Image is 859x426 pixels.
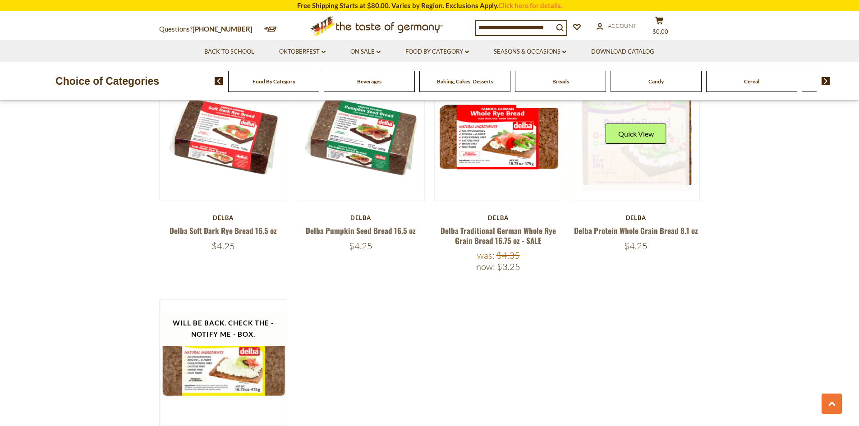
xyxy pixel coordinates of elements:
a: Baking, Cakes, Desserts [437,78,493,85]
a: Download Catalog [591,47,654,57]
a: On Sale [350,47,381,57]
img: Delba [297,73,425,201]
a: Food By Category [253,78,295,85]
div: Delba [297,214,425,221]
a: Delba Protein Whole Grain Bread 8.1 oz [574,225,698,236]
img: previous arrow [215,77,223,85]
a: Food By Category [405,47,469,57]
span: $3.25 [497,261,520,272]
a: Delba Soft Dark Rye Bread 16.5 oz [170,225,277,236]
label: Was: [477,250,495,261]
span: $4.25 [624,240,648,252]
a: Account [597,21,637,31]
img: Delba [160,73,287,201]
span: $4.25 [349,240,372,252]
span: $0.00 [652,28,668,35]
label: Now: [476,261,495,272]
div: Delba [572,214,700,221]
p: Questions? [159,23,259,35]
a: Delba Pumpkin Seed Bread 16.5 oz [306,225,416,236]
a: Cereal [744,78,759,85]
button: Quick View [606,124,666,144]
div: Delba [434,214,563,221]
button: $0.00 [646,16,673,39]
img: Delba [572,73,700,201]
a: Breads [552,78,569,85]
a: Candy [648,78,664,85]
div: Delba [159,214,288,221]
a: Delba Traditional German Whole Rye Grain Bread 16.75 oz - SALE [441,225,556,246]
span: $4.35 [496,250,520,261]
span: $4.25 [211,240,235,252]
img: Delba [435,73,562,201]
a: [PHONE_NUMBER] [193,25,253,33]
img: next arrow [822,77,830,85]
span: Account [608,22,637,29]
a: Oktoberfest [279,47,326,57]
a: Seasons & Occasions [494,47,566,57]
a: Back to School [204,47,254,57]
a: Beverages [357,78,381,85]
a: Click here for details. [498,1,562,9]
